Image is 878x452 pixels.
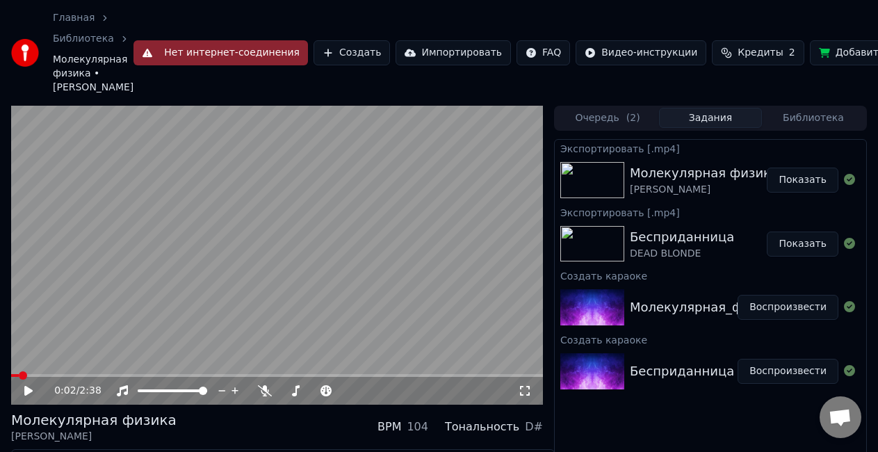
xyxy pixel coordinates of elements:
div: DEAD BLONDE [630,247,734,261]
button: Показать [767,232,838,257]
div: / [54,384,88,398]
button: FAQ [517,40,570,65]
button: Создать [314,40,390,65]
button: Нет интернет-соединения [133,40,308,65]
img: youka [11,39,39,67]
button: Воспроизвести [738,359,838,384]
span: Молекулярная физика • [PERSON_NAME] [53,53,133,95]
div: D# [525,419,543,435]
div: BPM [377,419,401,435]
div: 104 [407,419,428,435]
div: Тональность [445,419,519,435]
button: Импортировать [396,40,511,65]
div: Молекулярная физика [11,410,177,430]
a: Библиотека [53,32,114,46]
div: [PERSON_NAME] [630,183,779,197]
div: Экспортировать [.mp4] [555,204,866,220]
span: Кредиты [738,46,783,60]
div: Открытый чат [820,396,861,438]
button: Видео-инструкции [576,40,706,65]
button: Библиотека [762,108,865,128]
a: Главная [53,11,95,25]
div: Создать караоке [555,267,866,284]
span: 0:02 [54,384,76,398]
button: Кредиты2 [712,40,804,65]
span: 2 [789,46,795,60]
span: ( 2 ) [626,111,640,125]
div: Бесприданница [630,227,734,247]
div: Молекулярная физика [630,163,779,183]
button: Воспроизвести [738,295,838,320]
div: [PERSON_NAME] [11,430,177,444]
button: Задания [659,108,762,128]
button: Очередь [556,108,659,128]
div: Создать караоке [555,331,866,348]
div: Экспортировать [.mp4] [555,140,866,156]
nav: breadcrumb [53,11,133,95]
button: Показать [767,168,838,193]
span: 2:38 [79,384,101,398]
